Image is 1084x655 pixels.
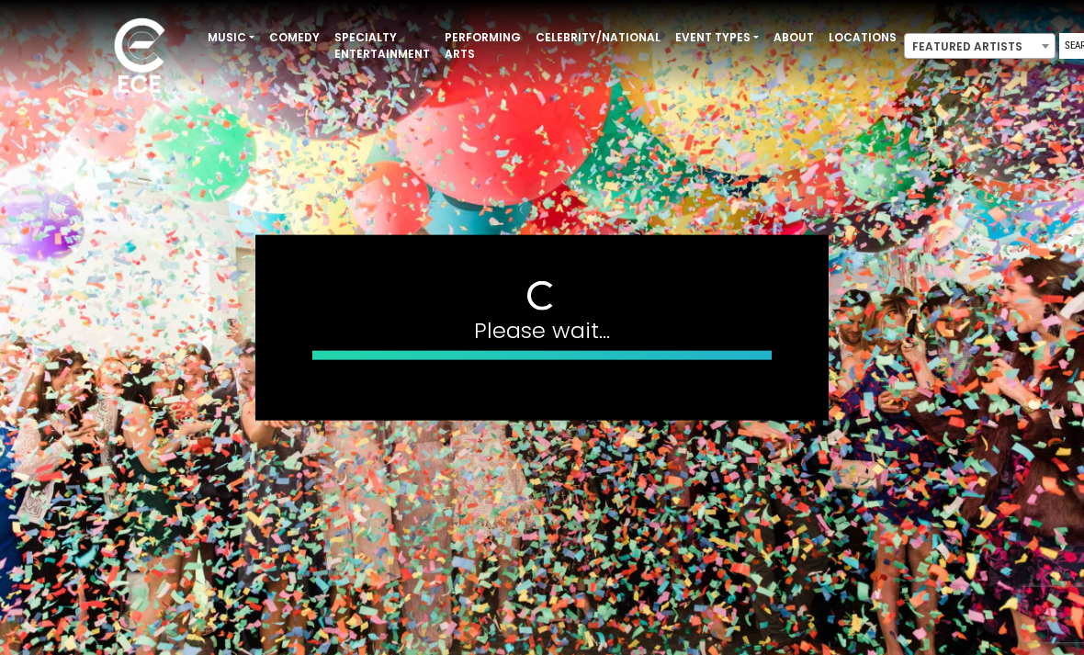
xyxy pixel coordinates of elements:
[262,22,327,53] a: Comedy
[821,22,904,53] a: Locations
[528,22,668,53] a: Celebrity/National
[766,22,821,53] a: About
[668,22,766,53] a: Event Types
[327,22,437,70] a: Specialty Entertainment
[94,13,186,102] img: ece_new_logo_whitev2-1.png
[904,33,1056,59] span: Featured Artists
[437,22,528,70] a: Performing Arts
[200,22,262,53] a: Music
[312,317,772,344] h4: Please wait...
[905,34,1055,60] span: Featured Artists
